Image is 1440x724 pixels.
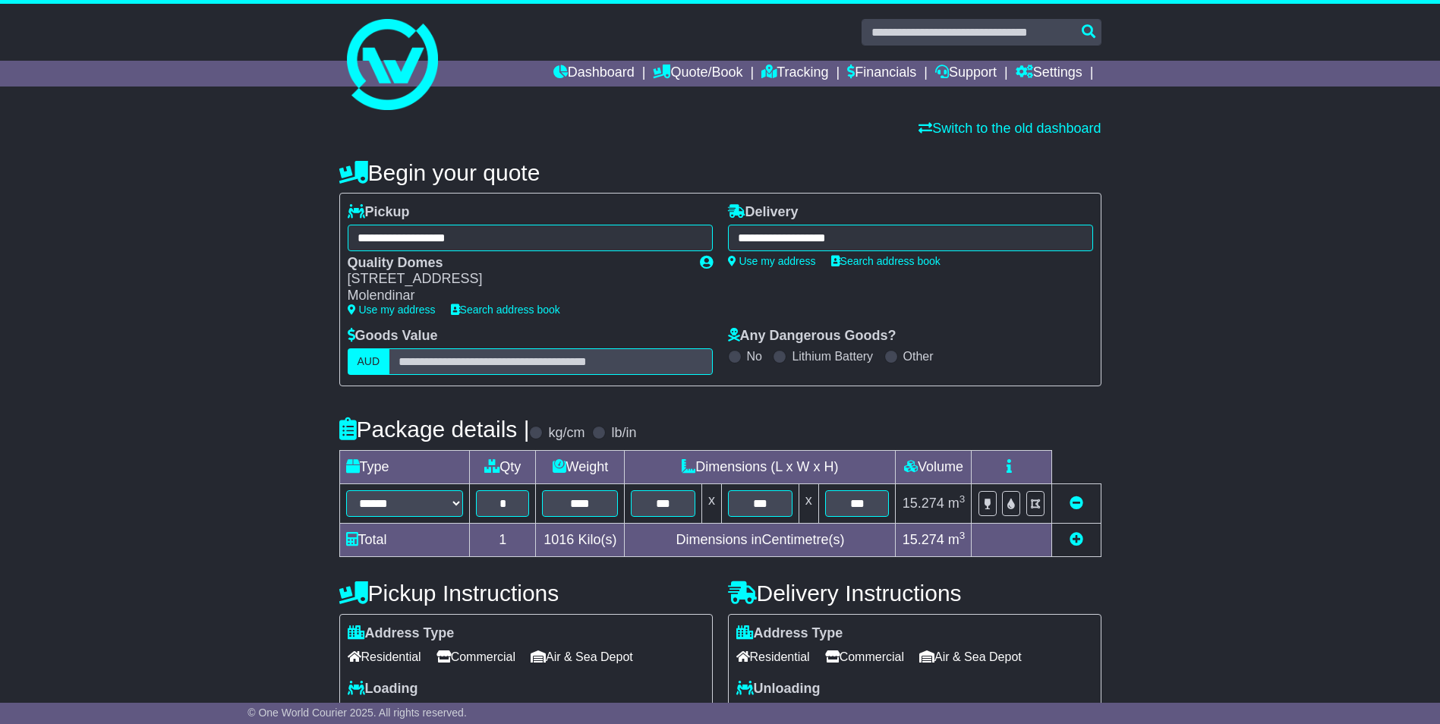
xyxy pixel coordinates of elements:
[728,255,816,267] a: Use my address
[348,304,436,316] a: Use my address
[919,121,1101,136] a: Switch to the old dashboard
[1016,61,1082,87] a: Settings
[348,255,685,272] div: Quality Domes
[831,255,941,267] a: Search address book
[531,645,633,669] span: Air & Sea Depot
[544,532,574,547] span: 1016
[896,450,972,483] td: Volume
[348,700,399,724] span: Forklift
[625,450,896,483] td: Dimensions (L x W x H)
[451,304,560,316] a: Search address book
[728,204,799,221] label: Delivery
[247,707,467,719] span: © One World Courier 2025. All rights reserved.
[348,348,390,375] label: AUD
[903,496,944,511] span: 15.274
[948,532,966,547] span: m
[959,493,966,505] sup: 3
[348,204,410,221] label: Pickup
[470,450,536,483] td: Qty
[803,700,856,724] span: Tail Lift
[959,530,966,541] sup: 3
[414,700,468,724] span: Tail Lift
[348,288,685,304] div: Molendinar
[436,645,515,669] span: Commercial
[728,581,1101,606] h4: Delivery Instructions
[702,483,722,523] td: x
[948,496,966,511] span: m
[736,625,843,642] label: Address Type
[339,160,1101,185] h4: Begin your quote
[747,349,762,364] label: No
[348,645,421,669] span: Residential
[736,681,821,697] label: Unloading
[536,523,625,556] td: Kilo(s)
[611,425,636,442] label: lb/in
[653,61,742,87] a: Quote/Book
[348,681,418,697] label: Loading
[553,61,635,87] a: Dashboard
[348,625,455,642] label: Address Type
[935,61,997,87] a: Support
[792,349,873,364] label: Lithium Battery
[761,61,828,87] a: Tracking
[339,581,713,606] h4: Pickup Instructions
[348,271,685,288] div: [STREET_ADDRESS]
[339,417,530,442] h4: Package details |
[625,523,896,556] td: Dimensions in Centimetre(s)
[470,523,536,556] td: 1
[919,645,1022,669] span: Air & Sea Depot
[799,483,818,523] td: x
[1070,532,1083,547] a: Add new item
[847,61,916,87] a: Financials
[903,532,944,547] span: 15.274
[736,645,810,669] span: Residential
[339,450,470,483] td: Type
[1070,496,1083,511] a: Remove this item
[339,523,470,556] td: Total
[736,700,788,724] span: Forklift
[548,425,585,442] label: kg/cm
[903,349,934,364] label: Other
[728,328,896,345] label: Any Dangerous Goods?
[348,328,438,345] label: Goods Value
[825,645,904,669] span: Commercial
[536,450,625,483] td: Weight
